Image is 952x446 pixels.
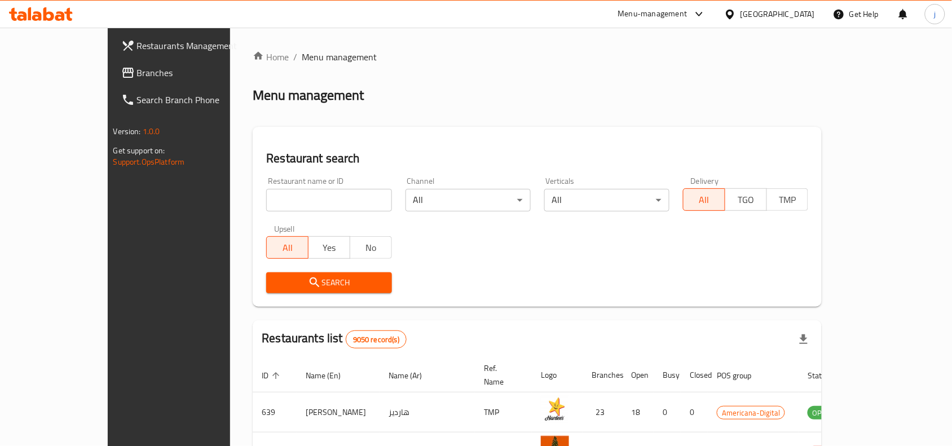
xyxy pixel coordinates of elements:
th: Logo [532,358,583,392]
span: Status [808,369,844,382]
a: Search Branch Phone [112,86,267,113]
span: TGO [730,192,763,208]
td: 639 [253,392,297,432]
a: Home [253,50,289,64]
span: Ref. Name [484,361,518,388]
td: هارديز [380,392,475,432]
div: Menu-management [618,7,687,21]
span: No [355,240,387,256]
button: Search [266,272,391,293]
div: Export file [790,326,817,353]
a: Restaurants Management [112,32,267,59]
span: OPEN [808,407,835,419]
span: j [934,8,936,20]
th: Busy [654,358,681,392]
span: Search Branch Phone [137,93,258,107]
td: [PERSON_NAME] [297,392,380,432]
label: Upsell [274,225,295,233]
input: Search for restaurant name or ID.. [266,189,391,211]
span: Restaurants Management [137,39,258,52]
button: Yes [308,236,350,259]
span: Get support on: [113,143,165,158]
div: All [544,189,669,211]
div: All [406,189,531,211]
td: TMP [475,392,532,432]
span: 9050 record(s) [346,334,406,345]
h2: Restaurant search [266,150,808,167]
span: Yes [313,240,346,256]
button: All [266,236,308,259]
span: Menu management [302,50,377,64]
span: Americana-Digital [717,407,784,419]
div: OPEN [808,406,835,419]
h2: Menu management [253,86,364,104]
button: All [683,188,725,211]
span: ID [262,369,283,382]
div: [GEOGRAPHIC_DATA] [741,8,815,20]
a: Branches [112,59,267,86]
span: All [271,240,304,256]
li: / [293,50,297,64]
th: Open [622,358,654,392]
button: No [350,236,392,259]
button: TGO [725,188,767,211]
button: TMP [766,188,809,211]
a: Support.OpsPlatform [113,154,185,169]
td: 0 [681,392,708,432]
th: Closed [681,358,708,392]
td: 18 [622,392,654,432]
span: All [688,192,721,208]
td: 0 [654,392,681,432]
span: Branches [137,66,258,80]
span: POS group [717,369,766,382]
td: 23 [583,392,622,432]
span: 1.0.0 [143,124,160,139]
span: Name (En) [306,369,355,382]
nav: breadcrumb [253,50,822,64]
span: Name (Ar) [389,369,437,382]
span: TMP [772,192,804,208]
span: Version: [113,124,141,139]
span: Search [275,276,382,290]
h2: Restaurants list [262,330,407,348]
label: Delivery [691,177,719,185]
th: Branches [583,358,622,392]
img: Hardee's [541,396,569,424]
div: Total records count [346,330,407,348]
